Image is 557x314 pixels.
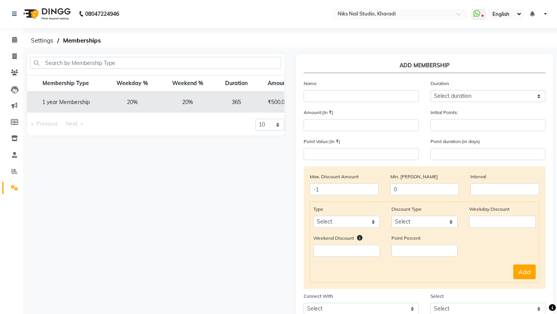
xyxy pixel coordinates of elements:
[431,80,449,87] label: Duration
[59,34,105,48] span: Memberships
[470,173,486,180] label: Interval
[304,109,333,116] label: Amount:(In ₹)
[304,293,333,300] label: Connect With
[313,235,354,242] label: Weekend Discount
[104,92,160,113] td: 20%
[258,92,297,113] td: ₹500.00
[85,3,119,25] b: 08047224946
[215,75,258,92] th: Duration
[27,92,104,113] td: 1 year Membership
[104,75,160,92] th: Weekday %
[390,173,438,180] label: Min. [PERSON_NAME]
[391,206,422,213] label: Discount Type
[431,109,458,116] label: Initial Points:
[304,80,317,87] label: Name
[160,92,215,113] td: 20%
[160,75,215,92] th: Weekend %
[431,293,444,300] label: Select
[391,235,420,242] label: Point Percent
[304,61,545,73] p: ADD MEMBERSHIP
[525,283,549,306] iframe: chat widget
[304,138,340,145] label: Point Value:(In ₹)
[258,75,297,92] th: Amount
[431,138,480,145] label: Point duration:(in days)
[27,119,150,129] nav: Pagination
[20,3,73,25] img: logo
[469,206,509,213] label: Weekday Discount
[215,92,258,113] td: 365
[310,173,359,180] label: Max. Discount Amount
[513,265,536,279] button: Add
[66,120,77,127] span: Next
[36,120,58,127] span: Previous
[313,206,323,213] label: Type
[30,57,281,69] input: Search by Membership Type
[27,75,104,92] th: Membership Type
[27,34,57,48] span: Settings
